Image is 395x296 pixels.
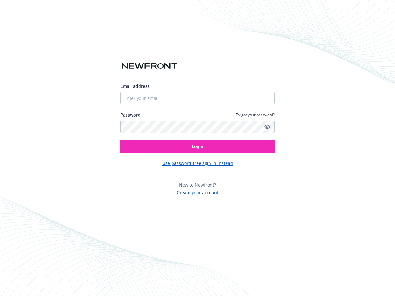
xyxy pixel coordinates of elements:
label: Password [120,112,141,118]
span: New to Newfront? [179,182,216,188]
a: Show password [264,123,271,130]
input: Enter your email [120,92,275,104]
img: Newfront logo [120,61,179,72]
a: Forgot your password? [236,112,275,117]
button: Login [120,140,275,153]
button: Use password-free sign in instead [162,160,233,166]
span: Email address [120,83,150,89]
input: Enter your password [120,121,275,133]
button: Create your account [177,188,218,196]
span: Login [192,143,203,149]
